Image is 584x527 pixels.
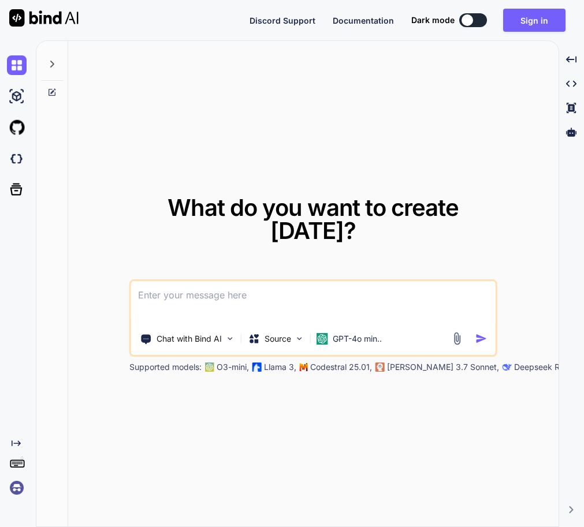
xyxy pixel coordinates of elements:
img: claude [503,362,512,372]
img: Mistral-AI [300,363,308,371]
p: Chat with Bind AI [157,333,222,345]
p: [PERSON_NAME] 3.7 Sonnet, [387,361,499,373]
p: Deepseek R1 [514,361,563,373]
p: O3-mini, [217,361,249,373]
p: Llama 3, [264,361,296,373]
img: GPT-4o mini [317,333,328,345]
button: Discord Support [250,14,315,27]
img: Pick Models [295,334,304,343]
p: Source [265,333,291,345]
span: Discord Support [250,16,315,25]
p: Codestral 25.01, [310,361,372,373]
img: Llama2 [252,362,262,372]
button: Sign in [503,9,566,32]
img: icon [475,332,488,345]
span: What do you want to create [DATE]? [168,193,459,245]
img: darkCloudIdeIcon [7,149,27,169]
img: chat [7,55,27,75]
img: ai-studio [7,87,27,106]
span: Dark mode [411,14,455,26]
img: attachment [451,332,464,345]
button: Documentation [333,14,394,27]
p: GPT-4o min.. [333,333,382,345]
span: Documentation [333,16,394,25]
img: Pick Tools [225,334,235,343]
img: signin [7,478,27,498]
p: Supported models: [129,361,202,373]
img: GPT-4 [205,362,214,372]
img: githubLight [7,118,27,137]
img: claude [375,362,385,372]
img: Bind AI [9,9,79,27]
